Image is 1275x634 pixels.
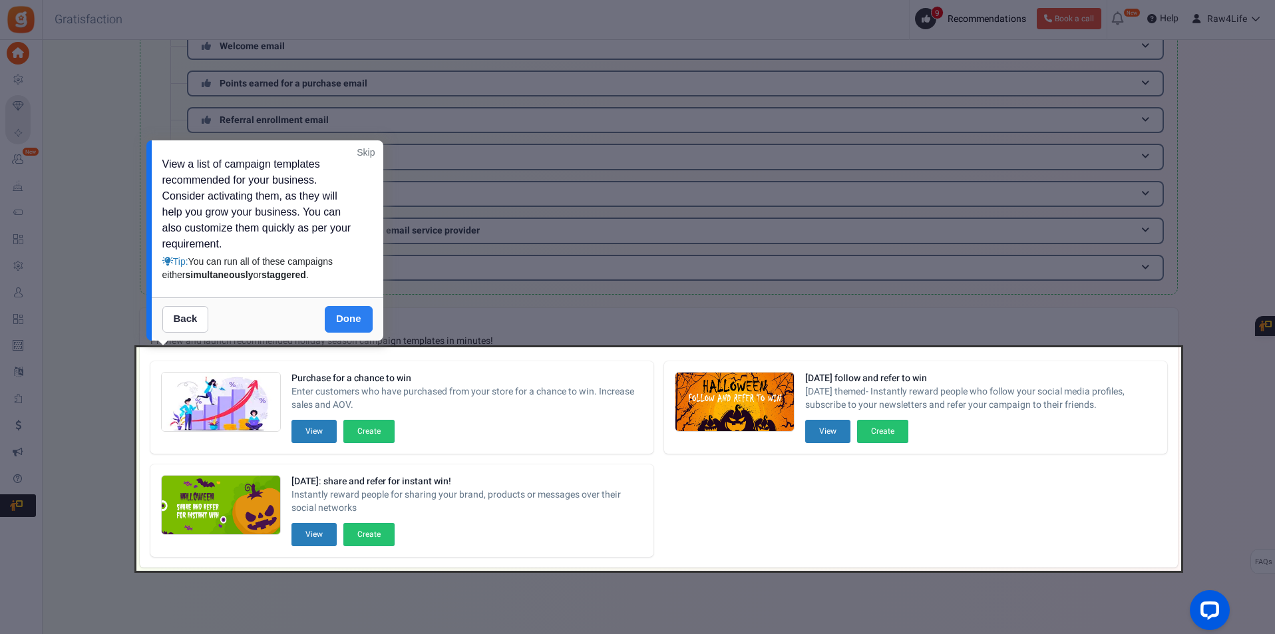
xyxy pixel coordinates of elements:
a: Back [162,306,209,333]
strong: staggered [262,269,306,280]
div: Tip: [162,255,360,281]
strong: simultaneously [186,269,254,280]
a: Skip [357,146,375,159]
span: You can run all of these campaigns either or . [162,256,333,280]
div: View a list of campaign templates recommended for your business. Consider activating them, as the... [162,156,360,281]
a: Done [325,306,373,333]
